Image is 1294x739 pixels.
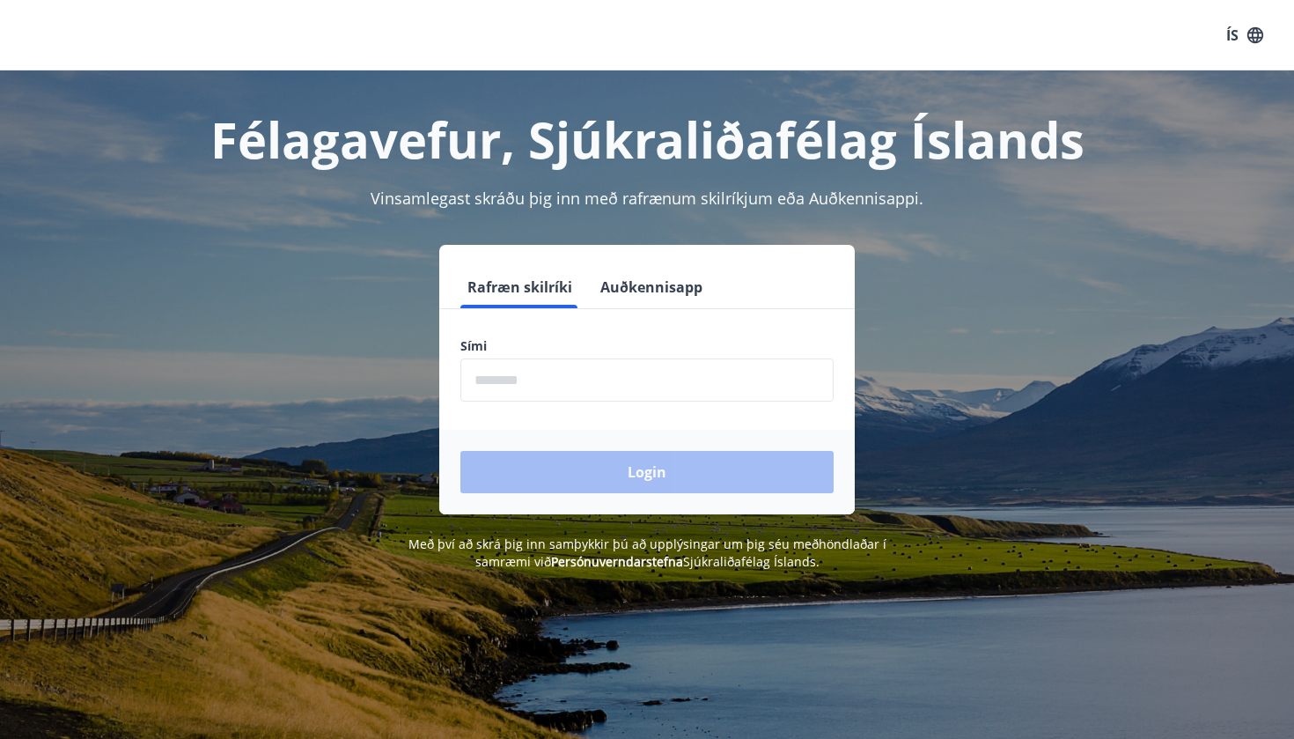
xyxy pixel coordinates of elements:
[408,536,886,570] span: Með því að skrá þig inn samþykkir þú að upplýsingar um þig séu meðhöndlaðar í samræmi við Sjúkral...
[460,266,579,308] button: Rafræn skilríki
[593,266,709,308] button: Auðkennisapp
[371,188,923,209] span: Vinsamlegast skráðu þig inn með rafrænum skilríkjum eða Auðkennisappi.
[1217,19,1273,51] button: ÍS
[34,106,1260,173] h1: Félagavefur, Sjúkraliðafélag Íslands
[460,337,834,355] label: Sími
[551,553,683,570] a: Persónuverndarstefna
